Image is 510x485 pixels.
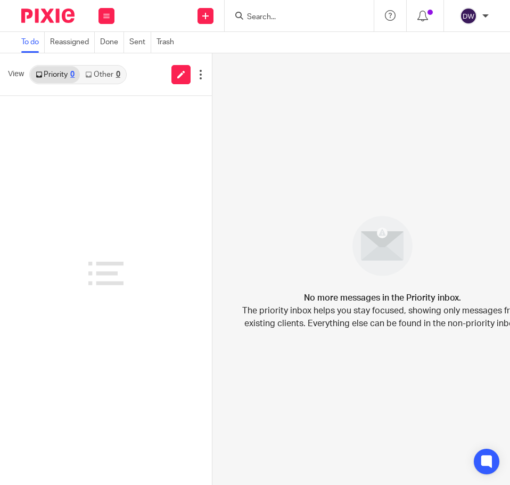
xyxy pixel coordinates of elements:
[129,32,151,53] a: Sent
[100,32,124,53] a: Done
[80,66,125,83] a: Other0
[157,32,179,53] a: Trash
[460,7,477,25] img: svg%3E
[8,69,24,80] span: View
[21,9,75,23] img: Pixie
[346,209,419,283] img: image
[70,71,75,78] div: 0
[304,292,461,304] h4: No more messages in the Priority inbox.
[30,66,80,83] a: Priority0
[246,13,342,22] input: Search
[50,32,95,53] a: Reassigned
[21,32,45,53] a: To do
[116,71,120,78] div: 0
